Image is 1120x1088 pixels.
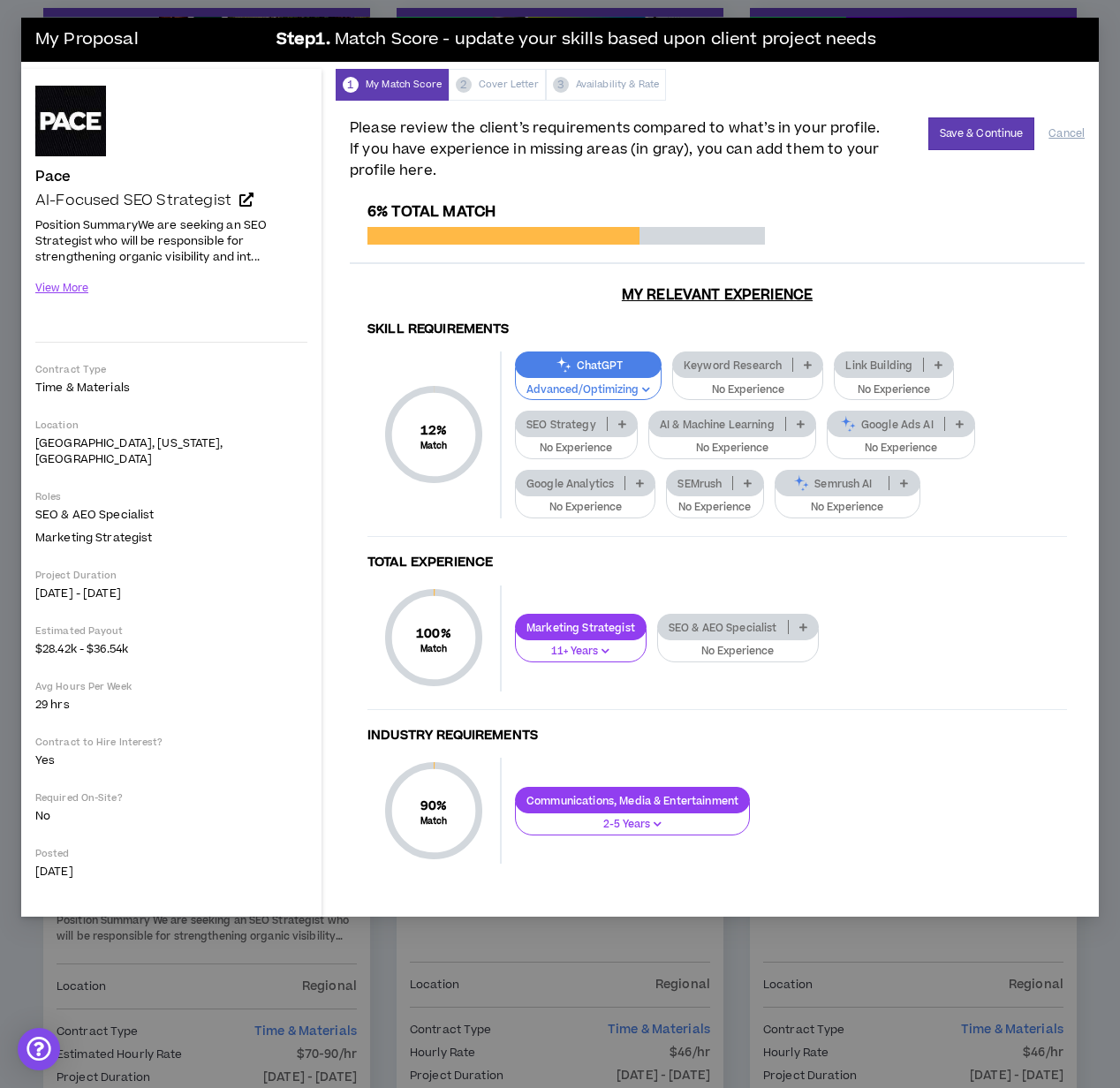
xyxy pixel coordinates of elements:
p: Roles [35,490,307,503]
p: Google Ads AI [828,418,944,431]
span: 1 [343,77,359,93]
small: Match [420,440,448,452]
p: No Experience [677,500,752,516]
p: Keyword Research [673,359,792,372]
button: No Experience [648,426,816,459]
div: Open Intercom Messenger [18,1028,60,1070]
button: No Experience [834,367,954,401]
p: Required On-Site? [35,791,307,805]
h4: Total Experience [367,555,1067,571]
p: Communications, Media & Entertainment [516,794,749,807]
a: AI-Focused SEO Strategist [35,192,307,209]
p: No Experience [845,382,942,398]
p: No Experience [838,441,964,457]
p: No Experience [526,500,644,516]
button: No Experience [657,629,819,662]
button: 2-5 Years [515,802,750,835]
small: Match [416,643,451,655]
button: 11+ Years [515,629,647,662]
p: Marketing Strategist [516,621,646,634]
p: No Experience [684,382,812,398]
p: 2-5 Years [526,817,738,833]
h3: My Relevant Experience [350,286,1085,304]
p: SEMrush [667,477,732,490]
p: Contract to Hire Interest? [35,736,307,749]
span: 6% Total Match [367,201,496,223]
p: Google Analytics [516,477,624,490]
span: Please review the client’s requirements compared to what’s in your profile. If you have experienc... [350,117,918,181]
p: Avg Hours Per Week [35,680,307,693]
button: No Experience [775,485,920,518]
p: ChatGPT [516,359,661,372]
p: Semrush AI [776,477,889,490]
button: No Experience [827,426,975,459]
button: No Experience [672,367,823,401]
p: Link Building [835,359,923,372]
p: No [35,808,307,824]
h4: Industry Requirements [367,728,1067,744]
button: No Experience [666,485,763,518]
button: No Experience [515,426,638,459]
p: Estimated Payout [35,624,307,638]
button: Save & Continue [928,117,1035,150]
p: Yes [35,752,307,768]
p: AI & Machine Learning [649,418,785,431]
button: No Experience [515,485,655,518]
b: Step 1 . [276,27,330,53]
p: No Experience [660,441,805,457]
h3: My Proposal [35,22,265,57]
span: AI-Focused SEO Strategist [35,190,231,211]
p: Time & Materials [35,380,307,396]
h4: Pace [35,169,72,185]
p: Location [35,419,307,432]
p: [DATE] - [DATE] [35,586,307,601]
p: No Experience [786,500,909,516]
button: Advanced/Optimizing [515,367,662,401]
p: [GEOGRAPHIC_DATA], [US_STATE], [GEOGRAPHIC_DATA] [35,435,307,467]
p: 29 hrs [35,697,307,713]
div: My Match Score [336,69,449,101]
p: [DATE] [35,864,307,880]
span: 12 % [420,421,448,440]
p: No Experience [526,441,626,457]
p: SEO & AEO Specialist [658,621,788,634]
p: No Experience [669,644,807,660]
small: Match [420,815,448,827]
span: Marketing Strategist [35,530,152,546]
span: Match Score - update your skills based upon client project needs [335,27,876,53]
p: Posted [35,847,307,860]
p: $28.42k - $36.54k [35,641,307,657]
h4: Skill Requirements [367,321,1067,338]
span: 90 % [420,797,448,815]
p: 11+ Years [526,644,635,660]
p: Advanced/Optimizing [526,382,650,398]
button: Cancel [1048,118,1085,149]
span: SEO & AEO Specialist [35,507,154,523]
p: Project Duration [35,569,307,582]
button: View More [35,273,88,304]
p: Position SummaryWe are seeking an SEO Strategist who will be responsible for strengthening organi... [35,215,307,266]
p: Contract Type [35,363,307,376]
p: SEO Strategy [516,418,607,431]
span: 100 % [416,624,451,643]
